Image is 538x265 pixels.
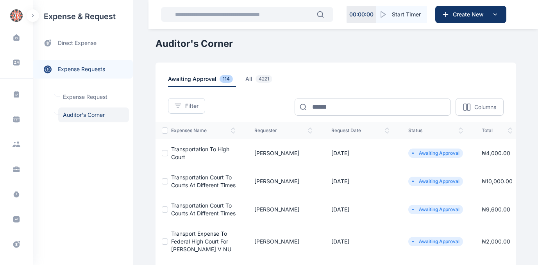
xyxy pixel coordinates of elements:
[33,33,133,54] a: direct expense
[171,230,231,252] a: Transport expense to Federal High Court for [PERSON_NAME] V NU
[435,6,506,23] button: Create New
[245,195,322,224] td: [PERSON_NAME]
[331,127,390,134] span: request date
[349,11,374,18] p: 00 : 00 : 00
[482,206,510,213] span: ₦ 9,600.00
[171,174,236,188] a: Transportation court to courts at different times
[168,75,245,87] a: awaiting approval114
[376,6,427,23] button: Start Timer
[156,38,516,50] h1: Auditor's Corner
[322,139,399,167] td: [DATE]
[322,167,399,195] td: [DATE]
[33,54,133,79] div: expense requests
[245,167,322,195] td: [PERSON_NAME]
[171,146,229,160] a: Transportation to high court
[482,150,510,156] span: ₦ 4,000.00
[245,139,322,167] td: [PERSON_NAME]
[171,202,236,217] a: Transportation court to courts at different times
[220,75,233,83] span: 114
[33,60,133,79] a: expense requests
[168,98,205,114] button: Filter
[408,127,463,134] span: status
[58,107,129,122] a: Auditor's Corner
[450,11,490,18] span: Create New
[245,75,275,87] span: all
[245,224,322,260] td: [PERSON_NAME]
[482,238,510,245] span: ₦ 2,000.00
[411,178,460,184] li: Awaiting Approval
[482,178,513,184] span: ₦ 10,000.00
[411,150,460,156] li: Awaiting Approval
[411,206,460,213] li: Awaiting Approval
[245,75,285,87] a: all4221
[322,224,399,260] td: [DATE]
[482,127,513,134] span: total
[171,127,236,134] span: expenses Name
[168,75,236,87] span: awaiting approval
[411,238,460,245] li: Awaiting Approval
[254,127,313,134] span: Requester
[58,39,97,47] span: direct expense
[474,103,496,111] p: Columns
[58,90,129,104] a: Expense Request
[392,11,421,18] span: Start Timer
[185,102,198,110] span: Filter
[456,98,504,116] button: Columns
[256,75,272,83] span: 4221
[322,195,399,224] td: [DATE]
